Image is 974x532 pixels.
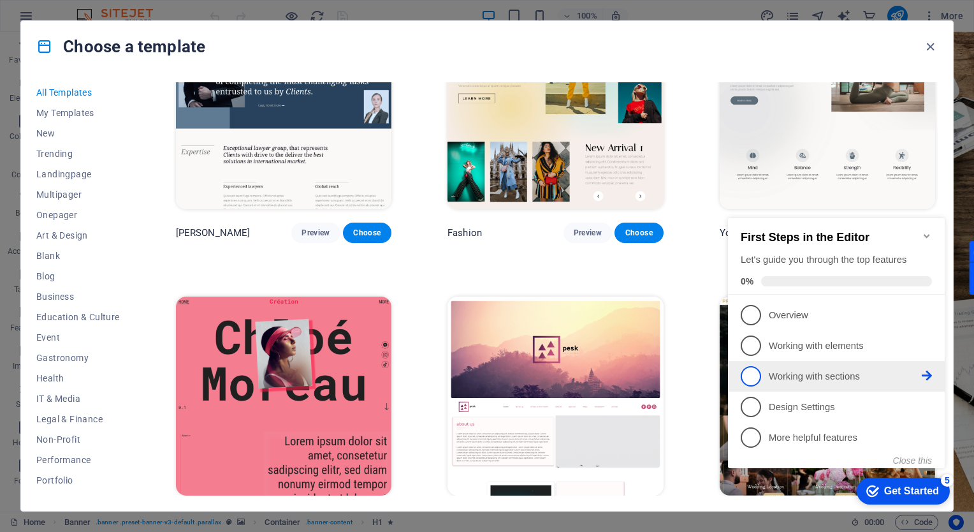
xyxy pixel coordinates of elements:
[36,246,120,266] button: Blank
[574,228,602,238] span: Preview
[36,434,120,445] span: Non-Profit
[36,169,120,179] span: Landingpage
[625,228,653,238] span: Choose
[46,140,199,154] p: Working with elements
[176,297,391,496] img: Création
[36,144,120,164] button: Trending
[5,101,222,131] li: Overview
[36,409,120,429] button: Legal & Finance
[5,131,222,162] li: Working with elements
[176,226,251,239] p: [PERSON_NAME]
[447,297,663,496] img: Pesk
[36,414,120,424] span: Legal & Finance
[36,82,120,103] button: All Templates
[161,286,216,298] div: Get Started
[36,36,205,57] h4: Choose a template
[36,108,120,118] span: My Templates
[302,228,330,238] span: Preview
[614,223,663,243] button: Choose
[36,394,120,404] span: IT & Media
[36,210,120,220] span: Onepager
[720,10,935,209] img: Yoga
[36,332,120,343] span: Event
[36,307,120,327] button: Education & Culture
[36,251,120,261] span: Blank
[18,32,209,45] h2: First Steps in the Editor
[36,388,120,409] button: IT & Media
[563,223,612,243] button: Preview
[46,171,199,184] p: Working with sections
[36,286,120,307] button: Business
[36,184,120,205] button: Multipager
[36,266,120,286] button: Blog
[46,232,199,246] p: More helpful features
[46,110,199,123] p: Overview
[343,223,391,243] button: Choose
[176,10,391,209] img: Nolan-Bahler
[199,32,209,42] div: Minimize checklist
[36,271,120,281] span: Blog
[5,223,222,254] li: More helpful features
[36,475,120,485] span: Portfolio
[291,223,340,243] button: Preview
[36,149,120,159] span: Trending
[36,225,120,246] button: Art & Design
[36,230,120,240] span: Art & Design
[36,450,120,470] button: Performance
[36,292,120,302] span: Business
[5,193,222,223] li: Design Settings
[36,164,120,184] button: Landingpage
[36,373,120,383] span: Health
[36,368,120,388] button: Health
[447,10,663,209] img: Fashion
[18,54,209,68] div: Let's guide you through the top features
[36,327,120,348] button: Event
[170,256,209,267] button: Close this
[447,226,482,239] p: Fashion
[134,279,227,306] div: Get Started 5 items remaining, 0% complete
[36,353,120,363] span: Gastronomy
[353,228,381,238] span: Choose
[36,189,120,200] span: Multipager
[36,205,120,225] button: Onepager
[5,162,222,193] li: Working with sections
[36,348,120,368] button: Gastronomy
[720,226,742,239] p: Yoga
[36,128,120,138] span: New
[36,123,120,144] button: New
[36,87,120,98] span: All Templates
[36,312,120,322] span: Education & Culture
[36,455,120,465] span: Performance
[36,429,120,450] button: Non-Profit
[18,77,38,87] span: 0%
[36,491,120,511] button: Services
[36,103,120,123] button: My Templates
[720,297,935,496] img: Priodas
[218,275,231,288] div: 5
[46,202,199,215] p: Design Settings
[36,470,120,491] button: Portfolio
